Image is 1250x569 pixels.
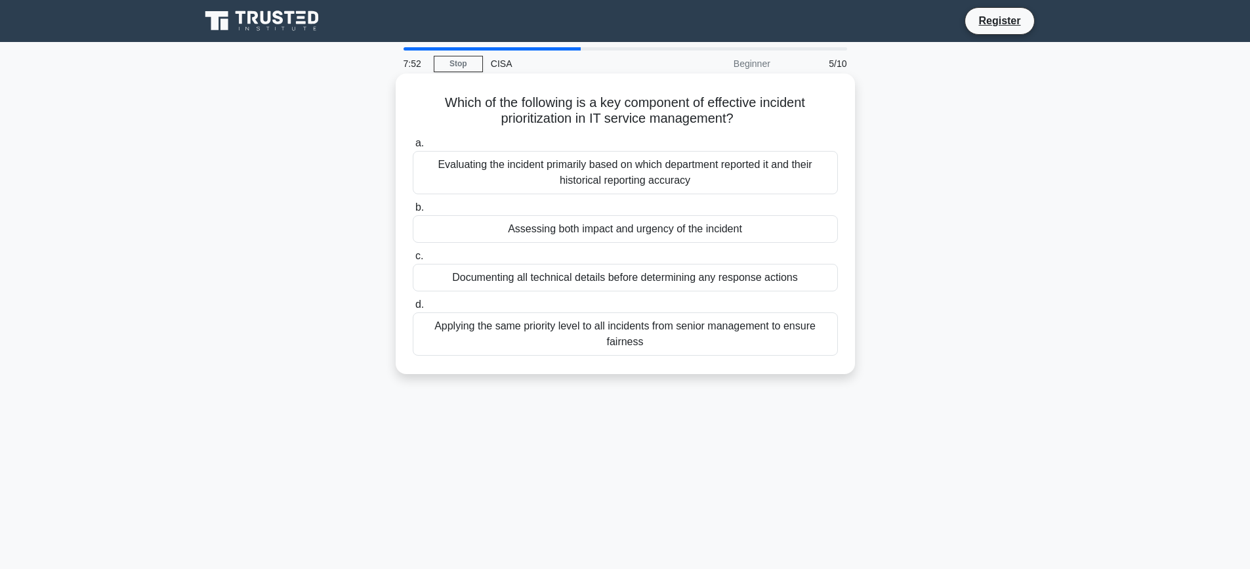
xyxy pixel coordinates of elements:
div: Beginner [663,51,778,77]
div: CISA [483,51,663,77]
a: Register [970,12,1028,29]
span: b. [415,201,424,213]
span: c. [415,250,423,261]
div: Applying the same priority level to all incidents from senior management to ensure fairness [413,312,838,356]
div: Documenting all technical details before determining any response actions [413,264,838,291]
div: Assessing both impact and urgency of the incident [413,215,838,243]
div: Evaluating the incident primarily based on which department reported it and their historical repo... [413,151,838,194]
h5: Which of the following is a key component of effective incident prioritization in IT service mana... [411,95,839,127]
span: a. [415,137,424,148]
a: Stop [434,56,483,72]
span: d. [415,299,424,310]
div: 7:52 [396,51,434,77]
div: 5/10 [778,51,855,77]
